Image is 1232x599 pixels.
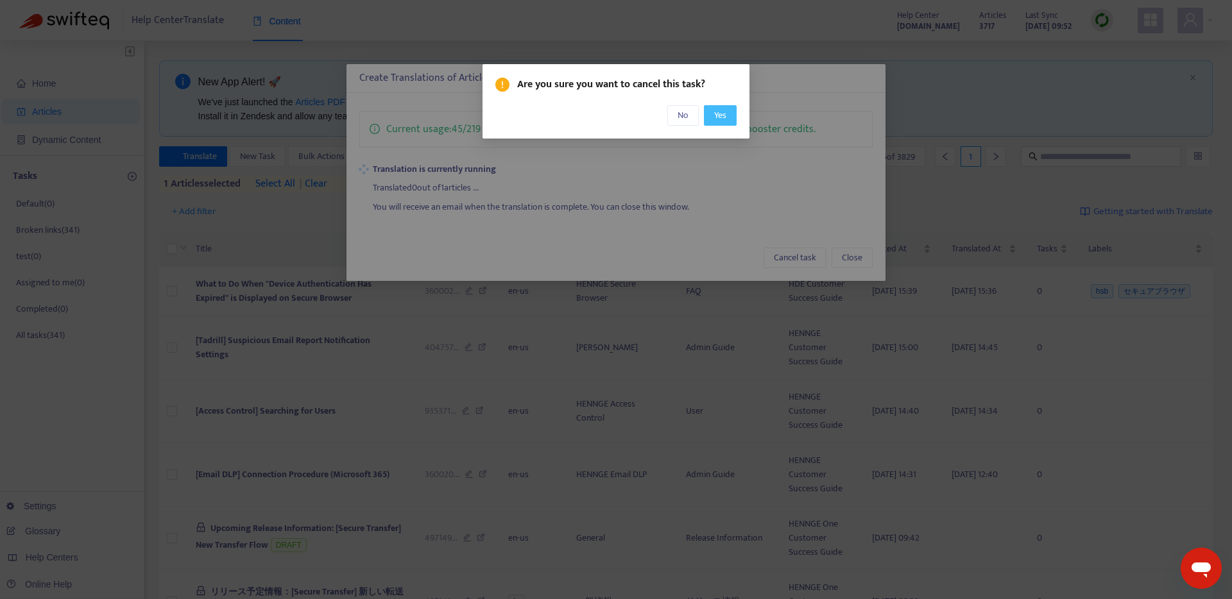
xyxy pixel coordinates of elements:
[714,108,726,122] span: Yes
[678,108,689,122] span: No
[1181,548,1222,589] iframe: メッセージングウィンドウの起動ボタン、進行中の会話
[517,77,737,92] span: Are you sure you want to cancel this task?
[704,105,737,126] button: Yes
[667,105,699,126] button: No
[495,78,509,92] span: exclamation-circle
